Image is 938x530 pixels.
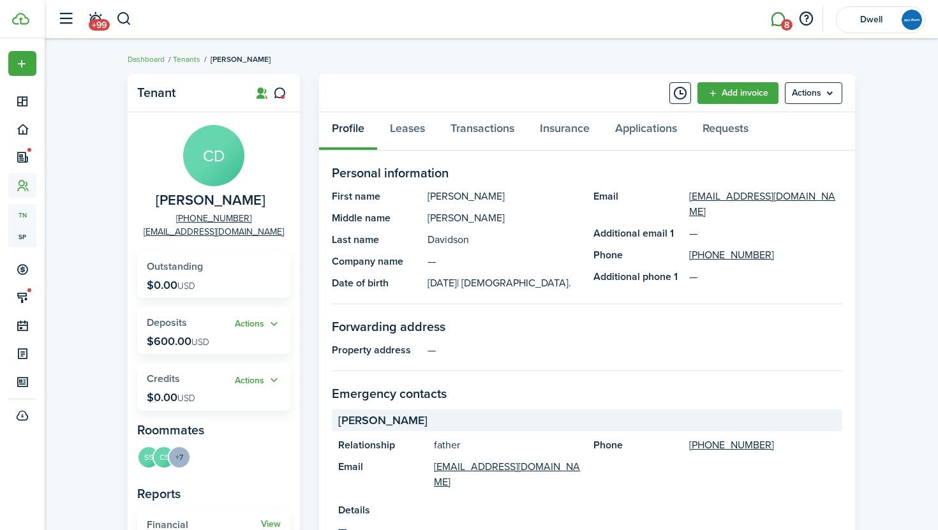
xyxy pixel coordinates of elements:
[147,391,195,404] p: $0.00
[54,7,78,31] button: Open sidebar
[781,19,793,31] span: 8
[160,446,175,471] a: CS
[183,125,244,186] avatar-text: CD
[377,112,438,151] a: Leases
[766,3,790,36] a: Messaging
[593,269,683,284] panel-main-title: Additional phone 1
[137,484,290,503] panel-main-subtitle: Reports
[261,519,281,529] a: View
[457,276,571,290] span: | [DEMOGRAPHIC_DATA].
[428,210,581,226] panel-main-description: [PERSON_NAME]
[428,254,581,269] panel-main-description: —
[689,189,842,219] a: [EMAIL_ADDRESS][DOMAIN_NAME]
[83,3,107,36] a: Notifications
[138,447,159,467] avatar-text: SS
[593,226,683,241] panel-main-title: Additional email 1
[428,342,842,358] panel-main-description: —
[12,13,29,25] img: TenantCloud
[144,225,284,239] a: [EMAIL_ADDRESS][DOMAIN_NAME]
[428,232,581,247] panel-main-description: Davidson
[434,438,581,453] panel-main-description: father
[176,212,251,225] a: [PHONE_NUMBER]
[173,54,200,65] a: Tenants
[527,112,602,151] a: Insurance
[235,373,281,388] button: Actions
[332,276,421,291] panel-main-title: Date of birth
[428,276,581,291] panel-main-description: [DATE]
[332,210,421,226] panel-main-title: Middle name
[332,189,421,204] panel-main-title: First name
[168,446,191,469] menu-trigger: +7
[8,226,36,247] a: sp
[116,8,132,30] button: Search
[235,317,281,332] button: Actions
[338,459,428,490] panel-main-title: Email
[147,259,203,274] span: Outstanding
[338,438,428,453] panel-main-title: Relationship
[175,446,191,469] button: Open menu
[602,112,690,151] a: Applications
[137,446,160,471] a: SS
[785,82,842,104] button: Open menu
[147,371,180,386] span: Credits
[177,279,195,293] span: USD
[845,15,897,24] span: Dwell
[902,10,922,30] img: Dwell
[690,112,761,151] a: Requests
[332,163,842,182] panel-main-section-title: Personal information
[8,204,36,226] a: tn
[154,447,174,467] avatar-text: CS
[438,112,527,151] a: Transactions
[338,503,836,518] panel-main-title: Details
[211,54,271,65] span: [PERSON_NAME]
[89,19,110,31] span: +99
[697,82,778,104] a: Add invoice
[8,51,36,76] button: Open menu
[593,438,683,453] panel-main-title: Phone
[434,459,581,490] a: [EMAIL_ADDRESS][DOMAIN_NAME]
[669,82,691,104] button: Timeline
[147,315,187,330] span: Deposits
[332,384,842,403] panel-main-section-title: Emergency contacts
[593,189,683,219] panel-main-title: Email
[428,189,581,204] panel-main-description: [PERSON_NAME]
[147,279,195,291] p: $0.00
[785,82,842,104] menu-btn: Actions
[128,54,165,65] a: Dashboard
[235,373,281,388] button: Open menu
[689,247,774,263] a: [PHONE_NUMBER]
[593,247,683,263] panel-main-title: Phone
[332,232,421,247] panel-main-title: Last name
[137,85,239,100] panel-main-title: Tenant
[235,317,281,332] button: Open menu
[332,342,421,358] panel-main-title: Property address
[332,317,842,336] panel-main-section-title: Forwarding address
[137,420,290,439] panel-main-subtitle: Roommates
[191,335,209,349] span: USD
[332,254,421,269] panel-main-title: Company name
[338,412,428,429] span: [PERSON_NAME]
[147,335,209,348] p: $600.00
[177,392,195,405] span: USD
[156,193,265,209] span: Carley Davidson
[795,8,817,30] button: Open resource center
[689,438,774,453] a: [PHONE_NUMBER]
